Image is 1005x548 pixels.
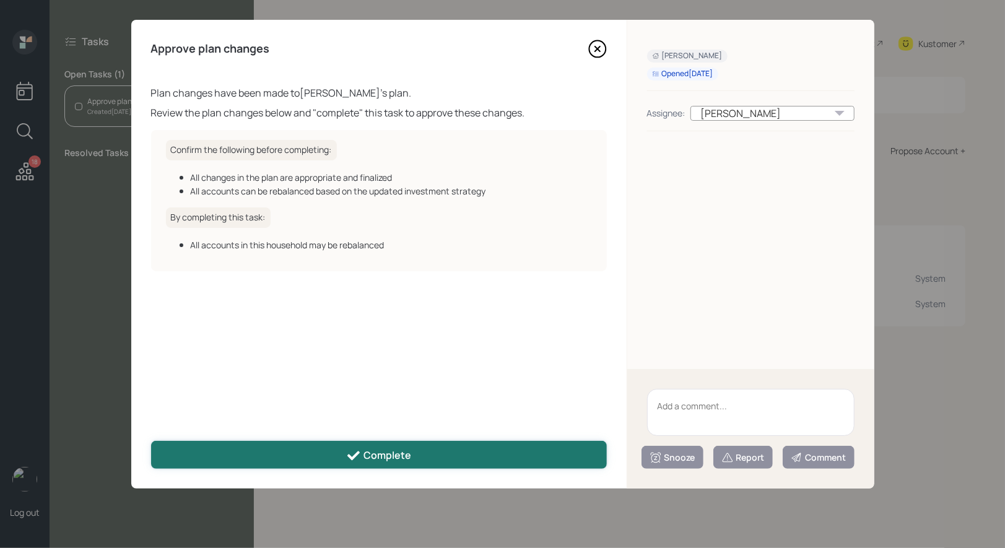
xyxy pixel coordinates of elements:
div: All changes in the plan are appropriate and finalized [191,171,592,184]
div: All accounts can be rebalanced based on the updated investment strategy [191,185,592,198]
div: Assignee: [647,107,685,120]
button: Report [713,446,773,469]
div: Snooze [650,451,695,464]
h4: Approve plan changes [151,42,270,56]
div: All accounts in this household may be rebalanced [191,238,592,251]
button: Complete [151,441,607,469]
h6: Confirm the following before completing: [166,140,337,160]
div: Plan changes have been made to [PERSON_NAME] 's plan. [151,85,607,100]
div: Review the plan changes below and "complete" this task to approve these changes. [151,105,607,120]
div: [PERSON_NAME] [652,51,723,61]
div: Complete [346,448,411,463]
button: Comment [783,446,855,469]
div: Report [721,451,765,464]
div: Opened [DATE] [652,69,713,79]
button: Snooze [642,446,703,469]
h6: By completing this task: [166,207,271,228]
div: [PERSON_NAME] [690,106,855,121]
div: Comment [791,451,846,464]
